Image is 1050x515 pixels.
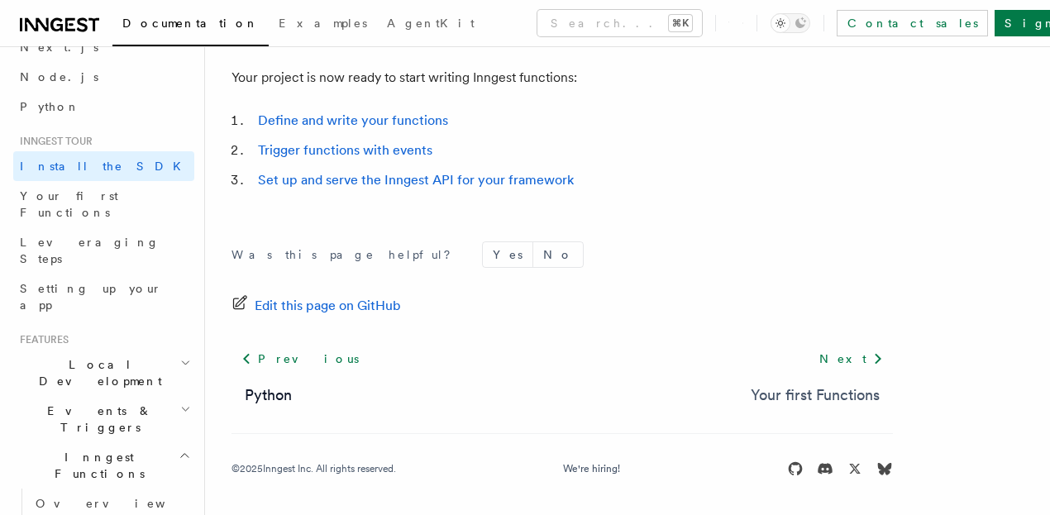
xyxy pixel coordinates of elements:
[20,236,160,265] span: Leveraging Steps
[13,403,180,436] span: Events & Triggers
[255,294,401,317] span: Edit this page on GitHub
[258,142,432,158] a: Trigger functions with events
[537,10,702,36] button: Search...⌘K
[13,350,194,396] button: Local Development
[809,344,893,374] a: Next
[231,462,396,475] div: © 2025 Inngest Inc. All rights reserved.
[533,242,583,267] button: No
[112,5,269,46] a: Documentation
[20,100,80,113] span: Python
[13,92,194,122] a: Python
[269,5,377,45] a: Examples
[387,17,475,30] span: AgentKit
[751,384,880,407] a: Your first Functions
[13,135,93,148] span: Inngest tour
[837,10,988,36] a: Contact sales
[13,227,194,274] a: Leveraging Steps
[245,384,292,407] a: Python
[122,17,259,30] span: Documentation
[771,13,810,33] button: Toggle dark mode
[20,70,98,83] span: Node.js
[20,160,191,173] span: Install the SDK
[13,151,194,181] a: Install the SDK
[13,449,179,482] span: Inngest Functions
[13,333,69,346] span: Features
[231,66,893,89] p: Your project is now ready to start writing Inngest functions:
[13,62,194,92] a: Node.js
[13,356,180,389] span: Local Development
[279,17,367,30] span: Examples
[377,5,484,45] a: AgentKit
[20,189,118,219] span: Your first Functions
[13,442,194,489] button: Inngest Functions
[669,15,692,31] kbd: ⌘K
[13,274,194,320] a: Setting up your app
[231,344,368,374] a: Previous
[13,181,194,227] a: Your first Functions
[563,462,620,475] a: We're hiring!
[231,294,401,317] a: Edit this page on GitHub
[20,282,162,312] span: Setting up your app
[231,246,462,263] p: Was this page helpful?
[20,41,98,54] span: Next.js
[483,242,532,267] button: Yes
[258,112,448,128] a: Define and write your functions
[13,32,194,62] a: Next.js
[13,396,194,442] button: Events & Triggers
[258,172,574,188] a: Set up and serve the Inngest API for your framework
[36,497,206,510] span: Overview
